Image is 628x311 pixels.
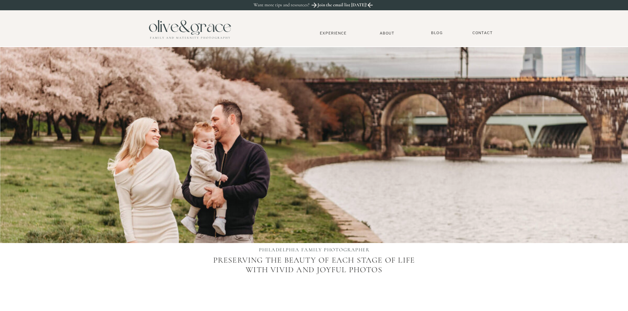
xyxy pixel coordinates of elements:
[312,31,355,35] a: Experience
[377,31,397,35] a: About
[429,31,445,35] a: BLOG
[469,31,496,35] a: Contact
[208,256,420,297] p: Preserving the beauty of each stage of life with vivid and joyful photos
[254,2,324,8] p: Want more tips and resources?
[317,2,368,10] a: Join the email list [DATE]!
[244,247,385,254] h1: PHILADELPHIA FAMILY PHOTOGRAPHER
